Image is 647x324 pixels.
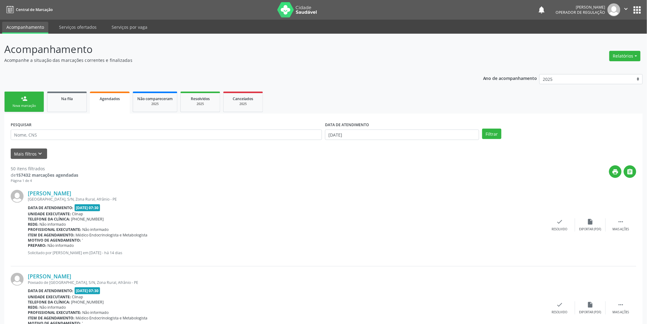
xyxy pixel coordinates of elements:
i: check [556,218,563,225]
button: Relatórios [609,51,641,61]
b: Rede: [28,305,39,310]
a: [PERSON_NAME] [28,190,71,197]
i:  [618,301,624,308]
b: Unidade executante: [28,294,71,300]
span: Resolvidos [191,96,210,101]
label: DATA DE ATENDIMENTO [325,120,369,130]
p: Solicitado por [PERSON_NAME] em [DATE] - há 14 dias [28,250,545,255]
span: Não informado [48,243,74,248]
b: Profissional executante: [28,310,81,315]
a: [PERSON_NAME] [28,273,71,280]
span: [PHONE_NUMBER] [71,217,104,222]
div: Mais ações [613,227,629,232]
a: Serviços por vaga [107,22,152,32]
div: Nova marcação [9,104,39,108]
span: [PHONE_NUMBER] [71,300,104,305]
button: notifications [538,6,546,14]
b: Motivo de agendamento: [28,238,81,243]
span: Não informado [83,310,109,315]
span: Não informado [40,222,66,227]
span: Agendados [100,96,120,101]
a: Acompanhamento [2,22,48,34]
div: [PERSON_NAME] [556,5,605,10]
button: print [609,165,622,178]
span: Médico Endocrinologista e Metabologista [76,232,148,238]
div: [GEOGRAPHIC_DATA], S/N, Zona Rural, Afrânio - PE [28,197,545,202]
span: Na fila [61,96,73,101]
input: Selecione um intervalo [325,130,479,140]
b: Item de agendamento: [28,315,75,321]
b: Item de agendamento: [28,232,75,238]
div: de [11,172,78,178]
span: Não informado [83,227,109,232]
div: person_add [21,95,28,102]
p: Acompanhamento [4,42,451,57]
button:  [624,165,636,178]
span: ' [82,238,83,243]
b: Data de atendimento: [28,205,73,210]
div: 2025 [137,102,173,106]
span: Operador de regulação [556,10,605,15]
b: Telefone da clínica: [28,217,70,222]
label: PESQUISAR [11,120,31,130]
div: 50 itens filtrados [11,165,78,172]
b: Preparo: [28,243,46,248]
div: Mais ações [613,310,629,315]
b: Data de atendimento: [28,288,73,293]
span: Médico Endocrinologista e Metabologista [76,315,148,321]
span: Cancelados [233,96,253,101]
div: Resolvido [552,310,568,315]
span: Clinap [72,211,83,217]
i:  [618,218,624,225]
p: Acompanhe a situação das marcações correntes e finalizadas [4,57,451,63]
div: 2025 [228,102,258,106]
span: Clinap [72,294,83,300]
img: img [608,3,620,16]
strong: 157432 marcações agendadas [16,172,78,178]
div: Exportar (PDF) [579,310,601,315]
img: img [11,273,24,286]
b: Telefone da clínica: [28,300,70,305]
i: keyboard_arrow_down [37,150,44,157]
img: img [11,190,24,203]
a: Serviços ofertados [55,22,101,32]
i: check [556,301,563,308]
div: Exportar (PDF) [579,227,601,232]
i: print [612,168,619,175]
span: [DATE] 07:30 [75,287,100,294]
i:  [623,6,630,12]
span: Não informado [40,305,66,310]
button: Filtrar [482,129,501,139]
span: Não compareceram [137,96,173,101]
b: Rede: [28,222,39,227]
b: Unidade executante: [28,211,71,217]
button:  [620,3,632,16]
span: Central de Marcação [16,7,53,12]
input: Nome, CNS [11,130,322,140]
button: Mais filtroskeyboard_arrow_down [11,149,47,159]
p: Ano de acompanhamento [483,74,537,82]
button: apps [632,5,643,15]
a: Central de Marcação [4,5,53,15]
div: Resolvido [552,227,568,232]
div: 2025 [185,102,216,106]
i: insert_drive_file [587,301,594,308]
i:  [627,168,634,175]
div: Povoado de [GEOGRAPHIC_DATA], S/N, Zona Rural, Afrânio - PE [28,280,545,285]
b: Profissional executante: [28,227,81,232]
i: insert_drive_file [587,218,594,225]
span: [DATE] 07:30 [75,204,100,211]
div: Página 1 de 4 [11,178,78,183]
